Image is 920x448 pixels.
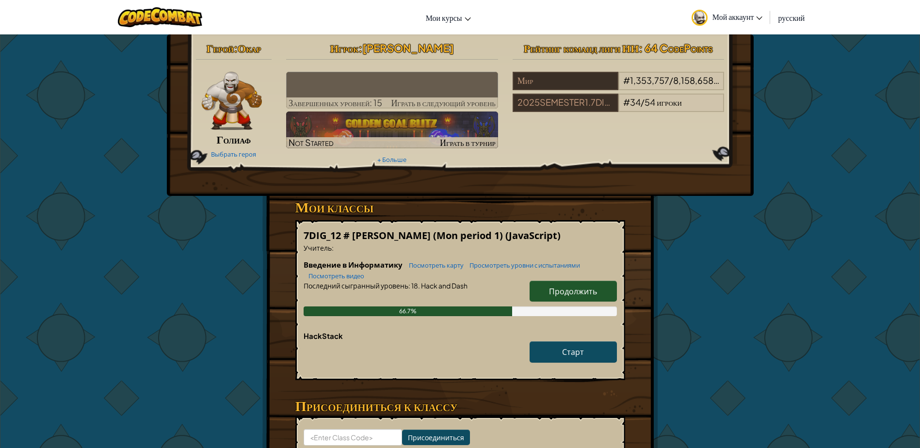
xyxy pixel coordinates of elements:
[304,281,408,290] span: Последний сыгранный уровень
[513,94,618,112] div: 2025SEMESTER1.7DIG_4 Ms [PERSON_NAME]
[289,137,334,148] span: Not Started
[630,96,641,108] span: 34
[773,4,809,31] a: русский
[549,286,597,296] span: Продолжить
[404,261,464,269] a: Посмотреть карту
[641,96,645,108] span: /
[391,97,495,108] span: Играть в следующий уровень
[513,72,618,90] div: Мир
[217,132,251,146] span: Голиаф
[362,41,454,55] span: [PERSON_NAME]
[673,75,719,86] span: 8,158,658
[657,96,682,108] span: игроки
[630,75,669,86] span: 1,353,757
[687,2,768,32] a: Мой аккаунт
[623,96,630,108] span: #
[645,96,655,108] span: 54
[330,41,358,55] span: Игрок
[304,331,343,340] span: HackStack
[465,261,580,269] a: Просмотреть уровни с испытаниями
[377,156,406,163] a: + Больше
[402,430,470,445] input: Присоединиться
[623,75,630,86] span: #
[118,7,203,27] img: CodeCombat logo
[408,281,410,290] span: :
[304,306,513,316] div: 66.7%
[234,41,238,55] span: :
[304,260,404,269] span: Введение в Информатику
[530,341,617,362] a: Старт
[304,429,402,446] input: <Enter Class Code>
[513,81,725,92] a: Мир#1,353,757/8,158,658игроки
[289,97,382,108] span: Завершенных уровней: 15
[304,243,332,252] span: Учитель
[211,150,256,158] a: Выбрать героя
[332,243,334,252] span: :
[286,72,498,109] a: Играть в следующий уровень
[562,347,584,357] span: Старт
[692,10,708,26] img: avatar
[202,72,262,130] img: goliath-pose.png
[207,41,234,55] span: Герой
[421,4,476,31] a: Мои курсы
[440,137,496,148] span: Играть в турнир
[513,103,725,114] a: 2025SEMESTER1.7DIG_4 Ms [PERSON_NAME]#34/54игроки
[304,229,505,242] span: 7DIG_12 # [PERSON_NAME] (Mon period 1)
[778,13,805,23] span: русский
[286,112,498,148] img: Golden Goal
[426,13,462,23] span: Мои курсы
[410,281,420,290] span: 18.
[295,395,625,416] h3: Присоединиться к классу
[238,41,261,55] span: Окар
[505,229,561,242] span: (JavaScript)
[639,41,713,55] span: : 64 CodePoints
[712,12,763,22] span: Мой аккаунт
[669,75,673,86] span: /
[524,41,639,55] span: Рейтинг команд лиги ИИ
[304,272,364,280] a: Посмотреть видео
[295,196,625,218] h3: Мои классы
[286,112,498,148] a: Not StartedИграть в турнир
[358,41,362,55] span: :
[420,281,468,290] span: Hack and Dash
